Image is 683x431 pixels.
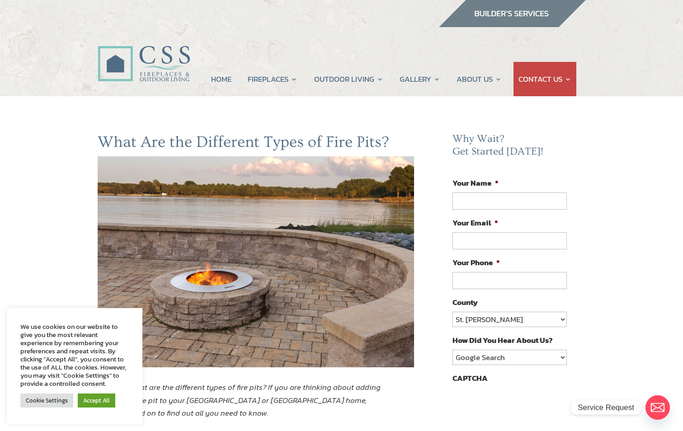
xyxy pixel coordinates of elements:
[452,297,478,307] label: County
[452,373,488,383] label: CAPTCHA
[452,335,553,345] label: How Did You Hear About Us?
[400,62,440,96] a: GALLERY
[452,133,574,162] h2: Why Wait? Get Started [DATE]!
[438,19,586,30] a: builder services construction supply
[98,156,414,367] img: BreeofirepitDWZentro-scaled
[645,395,670,420] a: Email
[129,381,381,419] em: What are the different types of fire pits? If you are thinking about adding a fire pit to your [G...
[211,62,231,96] a: HOME
[20,394,73,408] a: Cookie Settings
[518,62,571,96] a: CONTACT US
[314,62,383,96] a: OUTDOOR LIVING
[452,178,499,188] label: Your Name
[452,388,590,423] iframe: reCAPTCHA
[20,323,129,388] div: We use cookies on our website to give you the most relevant experience by remembering your prefer...
[452,218,498,228] label: Your Email
[98,21,190,86] img: CSS Fireplaces & Outdoor Living (Formerly Construction Solutions & Supply)- Jacksonville Ormond B...
[457,62,502,96] a: ABOUT US
[78,394,115,408] a: Accept All
[248,62,297,96] a: FIREPLACES
[98,133,414,156] h1: What Are the Different Types of Fire Pits?
[452,258,500,267] label: Your Phone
